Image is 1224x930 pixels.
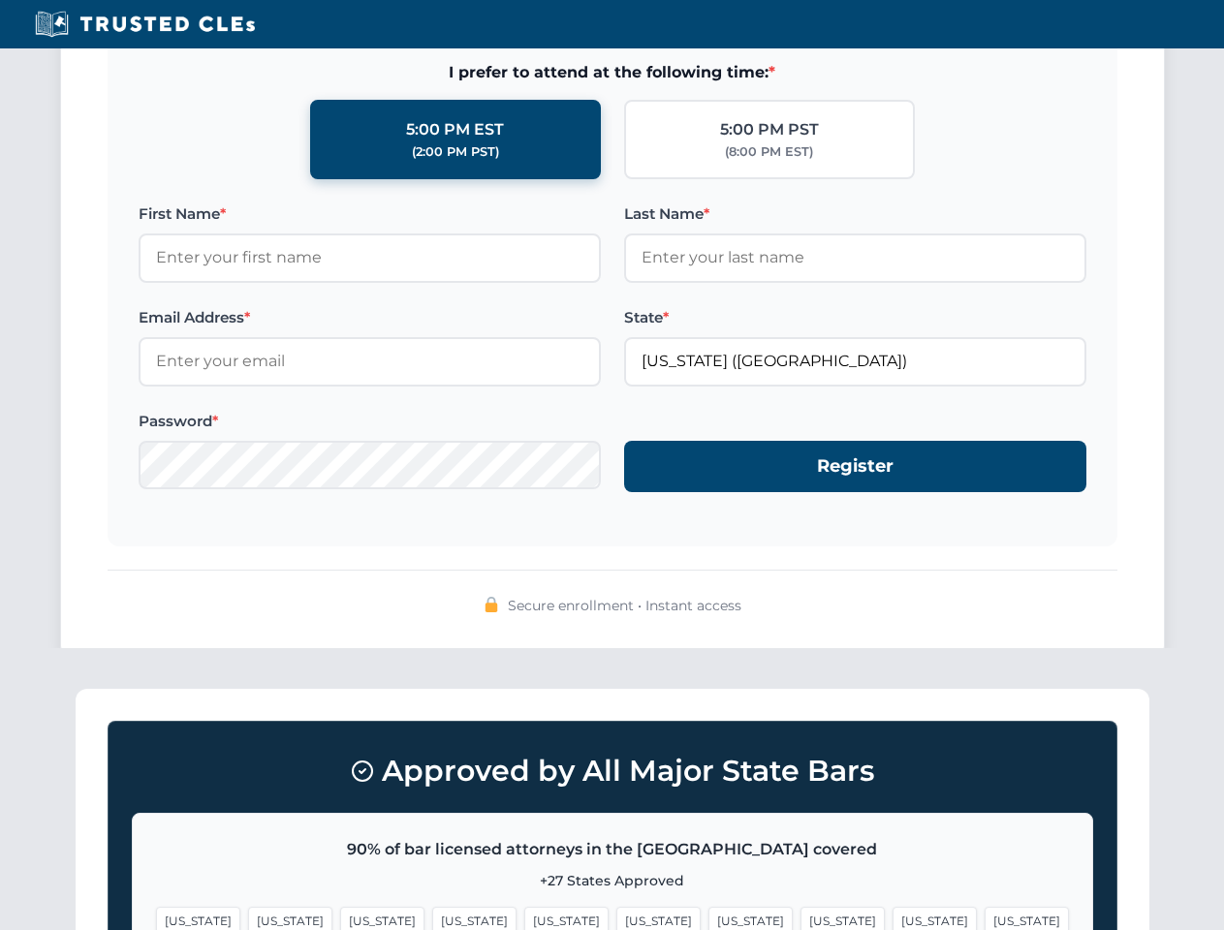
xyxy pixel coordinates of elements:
[156,837,1069,862] p: 90% of bar licensed attorneys in the [GEOGRAPHIC_DATA] covered
[139,202,601,226] label: First Name
[484,597,499,612] img: 🔒
[624,337,1086,386] input: Florida (FL)
[508,595,741,616] span: Secure enrollment • Instant access
[624,233,1086,282] input: Enter your last name
[139,410,601,433] label: Password
[156,870,1069,891] p: +27 States Approved
[406,117,504,142] div: 5:00 PM EST
[725,142,813,162] div: (8:00 PM EST)
[139,337,601,386] input: Enter your email
[720,117,819,142] div: 5:00 PM PST
[412,142,499,162] div: (2:00 PM PST)
[624,202,1086,226] label: Last Name
[624,441,1086,492] button: Register
[139,306,601,329] label: Email Address
[139,60,1086,85] span: I prefer to attend at the following time:
[132,745,1093,797] h3: Approved by All Major State Bars
[29,10,261,39] img: Trusted CLEs
[624,306,1086,329] label: State
[139,233,601,282] input: Enter your first name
